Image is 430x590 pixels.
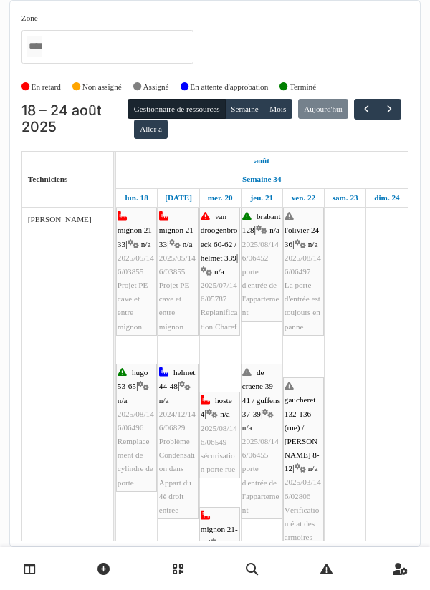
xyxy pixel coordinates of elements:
label: Zone [21,12,38,24]
div: | [242,366,281,517]
span: n/a [183,240,193,248]
a: 19 août 2025 [161,189,196,207]
button: Mois [264,99,292,119]
div: | [159,210,197,334]
span: n/a [224,539,234,548]
div: | [285,379,322,544]
span: l'olivier 24-36 [285,226,322,248]
span: van droogenbroeck 60-62 / helmet 339 [201,212,238,262]
span: Problème Condensation dans Appart du 4è droit entrée [159,437,195,514]
span: 2025/05/146/03855 [159,253,196,276]
span: n/a [118,396,128,405]
span: Projet PE cave et entre mignon [159,281,190,331]
input: Tous [27,36,42,57]
span: sécurisation porte rue [201,451,235,473]
span: n/a [242,423,252,432]
span: n/a [269,226,279,234]
span: Replanification Charef [201,308,238,330]
span: mignon 21-33 [118,226,155,248]
a: 18 août 2025 [121,189,151,207]
span: Vérification état des armoires [285,506,319,541]
span: porte d'entrée de l'appartement [242,267,279,317]
button: Semaine [225,99,264,119]
span: hoste 4 [201,396,232,418]
span: n/a [308,464,318,473]
a: 18 août 2025 [251,152,273,170]
div: | [118,210,156,334]
label: En attente d'approbation [190,81,268,93]
button: Précédent [354,99,378,120]
span: 2025/08/146/06452 [242,240,279,262]
span: La porte d'entrée est toujours en panne [285,281,320,331]
span: Projet PE cave et entre mignon [118,281,148,331]
div: | [201,394,239,476]
span: hugo 53-65 [118,368,148,390]
label: En retard [32,81,61,93]
span: n/a [141,240,151,248]
button: Gestionnaire de ressources [128,99,225,119]
div: | [285,210,322,334]
div: | [201,210,239,334]
label: Assigné [143,81,169,93]
span: 2025/08/146/06497 [285,253,321,276]
h2: 18 – 24 août 2025 [21,102,128,136]
span: 2025/08/146/06549 [201,424,237,446]
span: [PERSON_NAME] [28,215,92,223]
span: gaucheret 132-136 (rue) / [PERSON_NAME] 8-12 [285,395,322,473]
button: Suivant [378,99,401,120]
span: mignon 21-33 [159,226,196,248]
span: 2024/12/146/06829 [159,410,196,432]
div: | [159,366,197,517]
span: Remplacement de cylindre de porte [118,437,153,487]
span: 2025/07/146/05787 [201,281,237,303]
button: Aller à [134,120,168,140]
span: n/a [159,396,169,405]
button: Aujourd'hui [298,99,348,119]
label: Non assigné [82,81,122,93]
a: 20 août 2025 [204,189,236,207]
span: 2025/03/146/02806 [285,478,321,500]
span: brabant 128 [242,212,281,234]
span: n/a [214,267,224,276]
a: Semaine 34 [239,170,285,188]
a: 22 août 2025 [288,189,320,207]
a: 24 août 2025 [371,189,403,207]
a: 21 août 2025 [247,189,277,207]
span: n/a [220,410,230,418]
span: helmet 44-48 [159,368,196,390]
span: n/a [308,240,318,248]
span: de craene 39-41 / guffens 37-39 [242,368,280,418]
div: | [118,366,156,490]
div: | [242,210,281,320]
span: mignon 21-33 [201,525,238,547]
a: 23 août 2025 [329,189,362,207]
span: Techniciens [28,175,68,183]
span: 2025/08/146/06455 [242,437,279,459]
label: Terminé [290,81,316,93]
span: 2025/08/146/06496 [118,410,154,432]
span: 2025/05/146/03855 [118,253,154,276]
span: porte d'entrée de l'appartement [242,464,279,514]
